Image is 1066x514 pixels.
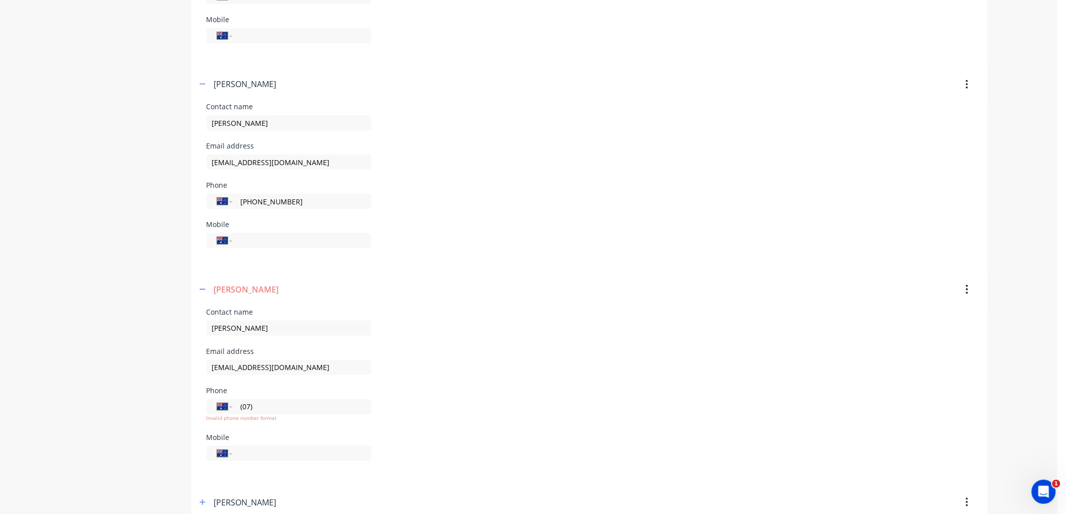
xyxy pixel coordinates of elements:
[207,414,371,422] div: Invalid phone number format
[207,309,371,316] div: Contact name
[214,78,277,90] div: [PERSON_NAME]
[207,387,371,394] div: Phone
[207,103,371,110] div: Contact name
[207,221,371,228] div: Mobile
[1052,480,1060,488] span: 1
[207,16,371,23] div: Mobile
[207,348,371,355] div: Email address
[1032,480,1056,504] iframe: Intercom live chat
[207,142,371,150] div: Email address
[214,496,277,508] div: [PERSON_NAME]
[207,434,371,441] div: Mobile
[214,283,279,296] div: [PERSON_NAME]
[207,182,371,189] div: Phone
